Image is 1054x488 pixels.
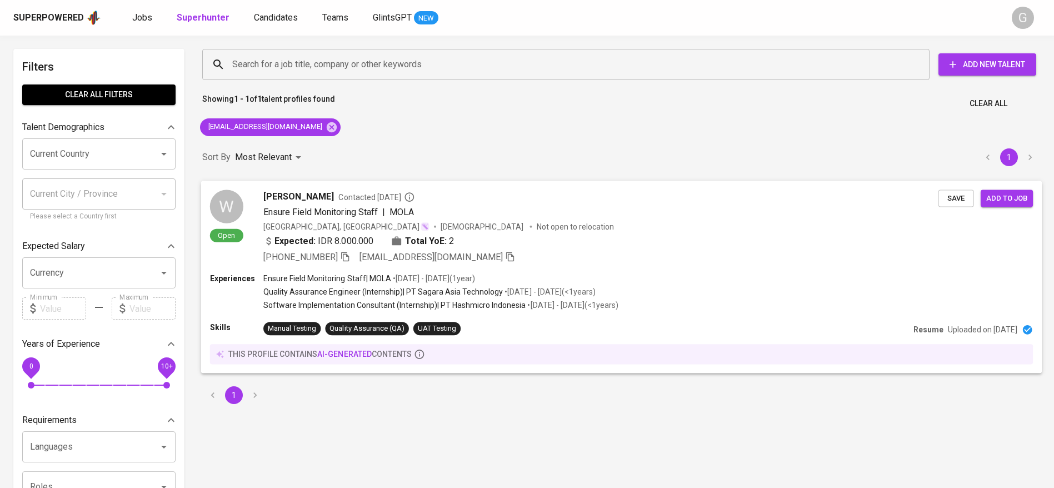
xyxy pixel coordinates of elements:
[391,272,475,283] p: • [DATE] - [DATE] ( 1 year )
[404,191,415,202] svg: By Batam recruiter
[129,297,176,320] input: Value
[263,206,378,217] span: Ensure Field Monitoring Staff
[22,333,176,355] div: Years of Experience
[317,350,371,358] span: AI-generated
[235,147,305,168] div: Most Relevant
[913,324,943,335] p: Resume
[382,205,385,218] span: |
[944,192,968,205] span: Save
[202,151,231,164] p: Sort By
[414,13,438,24] span: NEW
[22,84,176,105] button: Clear All filters
[389,206,414,217] span: MOLA
[200,118,341,136] div: [EMAIL_ADDRESS][DOMAIN_NAME]
[329,323,404,334] div: Quality Assurance (QA)
[235,151,292,164] p: Most Relevant
[418,323,456,334] div: UAT Testing
[948,324,1017,335] p: Uploaded on [DATE]
[263,190,334,203] span: [PERSON_NAME]
[965,93,1012,114] button: Clear All
[947,58,1027,72] span: Add New Talent
[132,12,152,23] span: Jobs
[13,12,84,24] div: Superpowered
[254,12,298,23] span: Candidates
[22,235,176,257] div: Expected Salary
[13,9,101,26] a: Superpoweredapp logo
[254,11,300,25] a: Candidates
[263,251,338,262] span: [PHONE_NUMBER]
[938,53,1036,76] button: Add New Talent
[373,12,412,23] span: GlintsGPT
[257,94,262,103] b: 1
[263,234,373,247] div: IDR 8.000.000
[210,322,263,333] p: Skills
[234,94,249,103] b: 1 - 1
[200,122,329,132] span: [EMAIL_ADDRESS][DOMAIN_NAME]
[977,148,1041,166] nav: pagination navigation
[263,286,503,297] p: Quality Assurance Engineer (Internship) | PT Sagara Asia Technology
[421,222,429,231] img: magic_wand.svg
[177,11,232,25] a: Superhunter
[22,414,77,427] p: Requirements
[86,9,101,26] img: app logo
[210,190,243,223] div: W
[526,300,618,311] p: • [DATE] - [DATE] ( <1 years )
[40,297,86,320] input: Value
[322,12,348,23] span: Teams
[161,362,172,370] span: 10+
[22,116,176,138] div: Talent Demographics
[359,251,503,262] span: [EMAIL_ADDRESS][DOMAIN_NAME]
[156,439,172,455] button: Open
[1012,7,1034,29] div: G
[213,230,239,240] span: Open
[970,97,1007,111] span: Clear All
[503,286,595,297] p: • [DATE] - [DATE] ( <1 years )
[268,323,316,334] div: Manual Testing
[156,265,172,281] button: Open
[202,386,266,404] nav: pagination navigation
[981,190,1033,207] button: Add to job
[22,409,176,431] div: Requirements
[263,272,391,283] p: Ensure Field Monitoring Staff | MOLA
[338,191,414,202] span: Contacted [DATE]
[30,211,168,222] p: Please select a Country first
[938,190,974,207] button: Save
[210,272,263,283] p: Experiences
[228,348,412,360] p: this profile contains contents
[22,121,104,134] p: Talent Demographics
[1000,148,1018,166] button: page 1
[177,12,229,23] b: Superhunter
[405,234,447,247] b: Total YoE:
[29,362,33,370] span: 0
[449,234,454,247] span: 2
[132,11,154,25] a: Jobs
[441,221,525,232] span: [DEMOGRAPHIC_DATA]
[274,234,316,247] b: Expected:
[986,192,1027,205] span: Add to job
[322,11,351,25] a: Teams
[202,181,1041,373] a: WOpen[PERSON_NAME]Contacted [DATE]Ensure Field Monitoring Staff|MOLA[GEOGRAPHIC_DATA], [GEOGRAPHI...
[263,300,526,311] p: Software Implementation Consultant (Internship) | PT Hashmicro Indonesia
[22,337,100,351] p: Years of Experience
[263,221,429,232] div: [GEOGRAPHIC_DATA], [GEOGRAPHIC_DATA]
[373,11,438,25] a: GlintsGPT NEW
[225,386,243,404] button: page 1
[156,146,172,162] button: Open
[22,58,176,76] h6: Filters
[537,221,614,232] p: Not open to relocation
[202,93,335,114] p: Showing of talent profiles found
[31,88,167,102] span: Clear All filters
[22,240,85,253] p: Expected Salary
